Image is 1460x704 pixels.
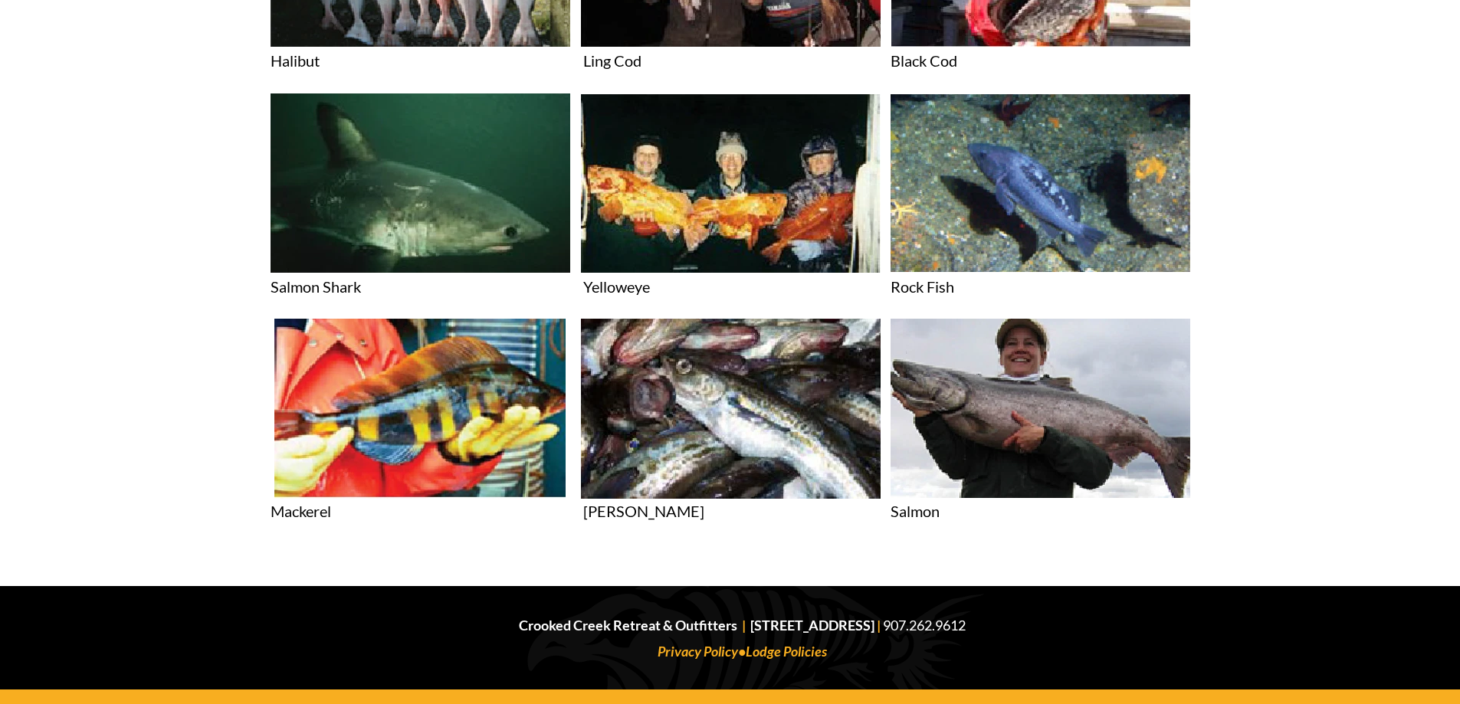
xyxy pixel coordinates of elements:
a: 907.262.9612 [883,617,966,634]
p: Crooked Creek Retreat & Outfitters [STREET_ADDRESS] [307,612,1178,638]
span: | [877,617,881,634]
p: Ling Cod [583,51,761,71]
p: Mackerel [271,501,449,522]
p: Yelloweye [583,277,761,297]
p: [PERSON_NAME] [583,501,761,522]
img: Crooked Creek Outfitters White Logo [527,586,985,693]
img: Mackerel [274,318,566,499]
img: Salmon shark [270,93,571,273]
span: | [742,617,746,634]
p: Rock Fish [891,277,1068,297]
img: Huge Alaskan Yelloweye [580,93,881,273]
img: Rockfish [890,93,1191,273]
img: Pollock [580,318,881,499]
p: Salmon Shark [271,277,449,297]
a: Privacy Policy [658,643,738,660]
p: Salmon [891,501,1068,522]
span: • [738,643,746,660]
p: Halibut [271,51,449,71]
a: Lodge Policies [746,643,827,660]
img: Hugging a huge Alaskan salmon [890,318,1191,499]
p: Black Cod [891,51,1068,71]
